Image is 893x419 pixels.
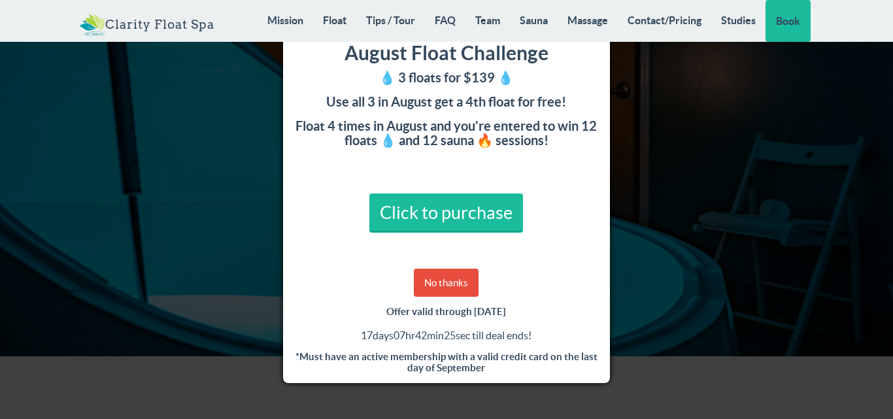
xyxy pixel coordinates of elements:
[361,329,373,341] span: 17
[293,71,600,85] h4: 💧 3 floats for $139 💧
[415,329,427,341] span: 42
[444,329,456,341] span: 25
[293,95,600,109] h4: Use all 3 in August get a 4th float for free!
[394,329,405,341] span: 07
[293,42,600,64] h3: August Float Challenge
[293,119,600,148] h4: Float 4 times in August and you're entered to win 12 floats 💧 and 12 sauna 🔥 sessions!
[293,352,600,373] h5: *Must have an active membership with a valid credit card on the last day of September
[369,193,523,233] a: Click to purchase
[293,307,600,318] h5: Offer valid through [DATE]
[414,269,479,297] a: No thanks
[361,329,531,341] span: days hr min sec till deal ends!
